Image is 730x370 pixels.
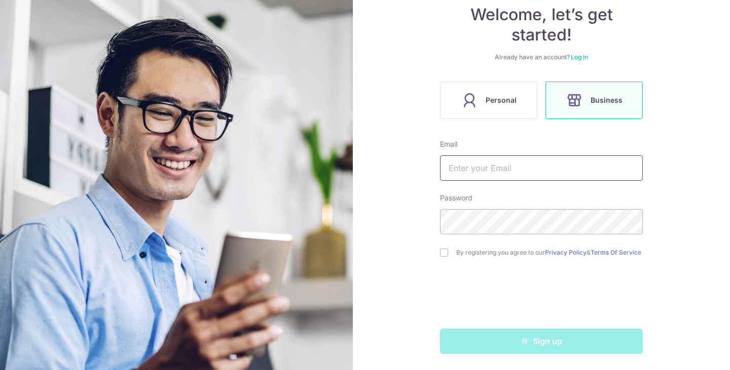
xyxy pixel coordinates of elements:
[571,53,588,61] a: Log in
[440,155,643,181] input: Enter your Email
[440,139,457,149] label: Email
[464,277,618,316] iframe: reCAPTCHA
[545,249,587,256] a: Privacy Policy
[436,81,541,119] a: Personal
[486,94,517,106] span: Personal
[591,94,623,106] span: Business
[591,249,641,256] a: Terms Of Service
[456,249,643,257] label: By registering you agree to our &
[440,5,643,45] h4: Welcome, let’s get started!
[440,193,472,203] label: Password
[440,53,643,61] div: Already have an account?
[541,81,647,119] a: Business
